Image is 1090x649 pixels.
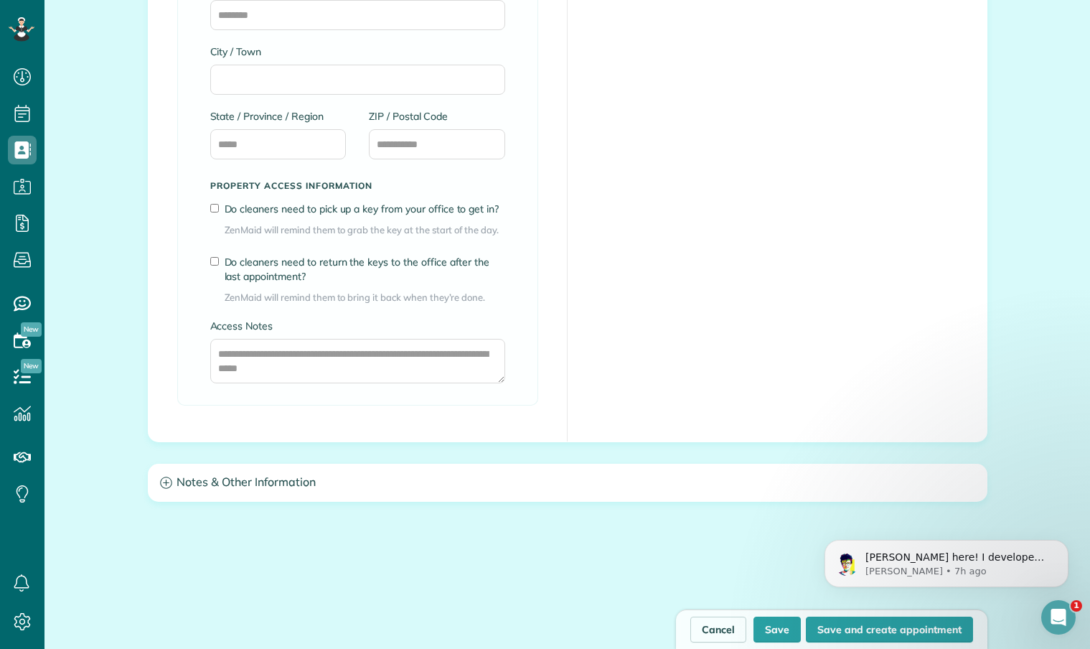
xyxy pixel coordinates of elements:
iframe: Intercom live chat [1041,600,1076,635]
a: Cancel [690,617,746,643]
span: ZenMaid will remind them to grab the key at the start of the day. [225,223,505,237]
label: City / Town [210,45,505,59]
label: ZIP / Postal Code [369,109,505,123]
button: Save [753,617,801,643]
h5: Property access information [210,181,505,190]
iframe: Intercom notifications message [803,510,1090,610]
input: Do cleaners need to pick up a key from your office to get in? [210,204,219,213]
span: ZenMaid will remind them to bring it back when they’re done. [225,291,505,304]
label: Do cleaners need to return the keys to the office after the last appointment? [225,255,505,284]
label: Access Notes [210,319,505,333]
span: New [21,322,42,337]
span: New [21,359,42,373]
a: Notes & Other Information [149,464,987,501]
span: 1 [1071,600,1082,612]
button: Save and create appointment [806,617,973,643]
label: State / Province / Region [210,109,347,123]
label: Do cleaners need to pick up a key from your office to get in? [225,202,505,216]
input: Do cleaners need to return the keys to the office after the last appointment? [210,257,219,266]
